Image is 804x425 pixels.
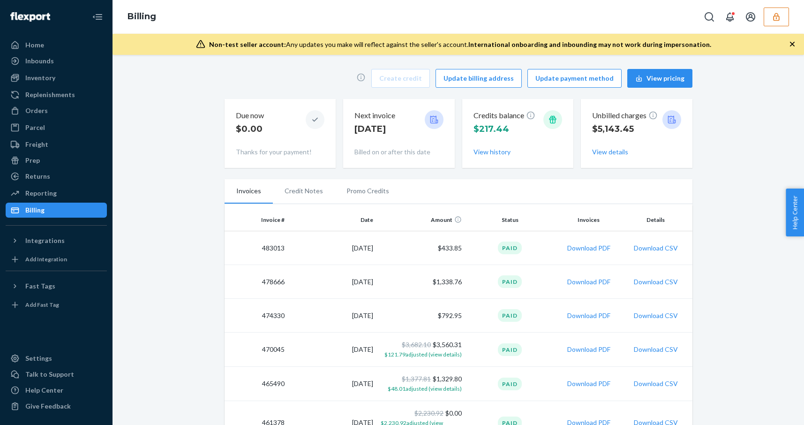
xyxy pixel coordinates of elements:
[288,367,377,401] td: [DATE]
[6,367,107,382] button: Talk to Support
[25,281,55,291] div: Fast Tags
[25,301,59,309] div: Add Fast Tag
[6,53,107,68] a: Inbounds
[634,311,678,320] button: Download CSV
[371,69,430,88] button: Create credit
[209,40,286,48] span: Non-test seller account:
[25,156,40,165] div: Prep
[335,179,401,203] li: Promo Credits
[721,8,739,26] button: Open notifications
[498,242,522,254] div: Paid
[225,179,273,204] li: Invoices
[25,172,50,181] div: Returns
[225,299,289,333] td: 474330
[6,252,107,267] a: Add Integration
[236,147,325,157] p: Thanks for your payment!
[567,243,610,253] button: Download PDF
[25,205,45,215] div: Billing
[384,351,462,358] span: $121.79 adjusted (view details)
[414,409,443,417] span: $2,230.92
[498,378,522,390] div: Paid
[388,384,462,393] button: $48.01adjusted (view details)
[6,399,107,414] button: Give Feedback
[473,110,535,121] p: Credits balance
[88,8,107,26] button: Close Navigation
[634,277,678,287] button: Download CSV
[554,209,623,231] th: Invoices
[25,402,71,411] div: Give Feedback
[377,367,466,401] td: $1,329.80
[6,38,107,53] a: Home
[473,124,509,134] span: $217.44
[288,299,377,333] td: [DATE]
[527,69,622,88] button: Update payment method
[567,379,610,388] button: Download PDF
[743,397,795,420] iframe: Opens a widget where you can chat to one of our agents
[288,265,377,299] td: [DATE]
[473,147,511,157] button: View history
[25,370,74,379] div: Talk to Support
[436,69,522,88] button: Update billing address
[592,147,628,157] button: View details
[6,186,107,201] a: Reporting
[377,265,466,299] td: $1,338.76
[25,56,54,66] div: Inbounds
[120,3,164,30] ol: breadcrumbs
[402,375,431,383] span: $1,377.81
[25,354,52,363] div: Settings
[25,73,55,83] div: Inventory
[567,345,610,354] button: Download PDF
[25,123,45,132] div: Parcel
[6,351,107,366] a: Settings
[225,367,289,401] td: 465490
[288,209,377,231] th: Date
[25,90,75,99] div: Replenishments
[209,40,711,49] div: Any updates you make will reflect against the seller's account.
[700,8,719,26] button: Open Search Box
[6,87,107,102] a: Replenishments
[225,231,289,265] td: 483013
[225,265,289,299] td: 478666
[388,385,462,392] span: $48.01 adjusted (view details)
[288,333,377,367] td: [DATE]
[567,277,610,287] button: Download PDF
[25,255,67,263] div: Add Integration
[377,333,466,367] td: $3,560.31
[25,236,65,245] div: Integrations
[6,279,107,294] button: Fast Tags
[402,341,431,349] span: $3,682.10
[468,40,711,48] span: International onboarding and inbounding may not work during impersonation.
[384,349,462,359] button: $121.79adjusted (view details)
[6,70,107,85] a: Inventory
[354,147,443,157] p: Billed on or after this date
[6,103,107,118] a: Orders
[786,189,804,236] button: Help Center
[6,297,107,312] a: Add Fast Tag
[225,333,289,367] td: 470045
[634,345,678,354] button: Download CSV
[6,383,107,398] a: Help Center
[466,209,554,231] th: Status
[225,209,289,231] th: Invoice #
[25,386,63,395] div: Help Center
[354,123,395,135] p: [DATE]
[6,233,107,248] button: Integrations
[6,137,107,152] a: Freight
[623,209,692,231] th: Details
[741,8,760,26] button: Open account menu
[592,123,658,135] p: $5,143.45
[273,179,335,203] li: Credit Notes
[634,243,678,253] button: Download CSV
[25,189,57,198] div: Reporting
[498,275,522,288] div: Paid
[288,231,377,265] td: [DATE]
[6,203,107,218] a: Billing
[6,169,107,184] a: Returns
[634,379,678,388] button: Download CSV
[6,153,107,168] a: Prep
[236,110,264,121] p: Due now
[498,343,522,356] div: Paid
[498,309,522,322] div: Paid
[25,140,48,149] div: Freight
